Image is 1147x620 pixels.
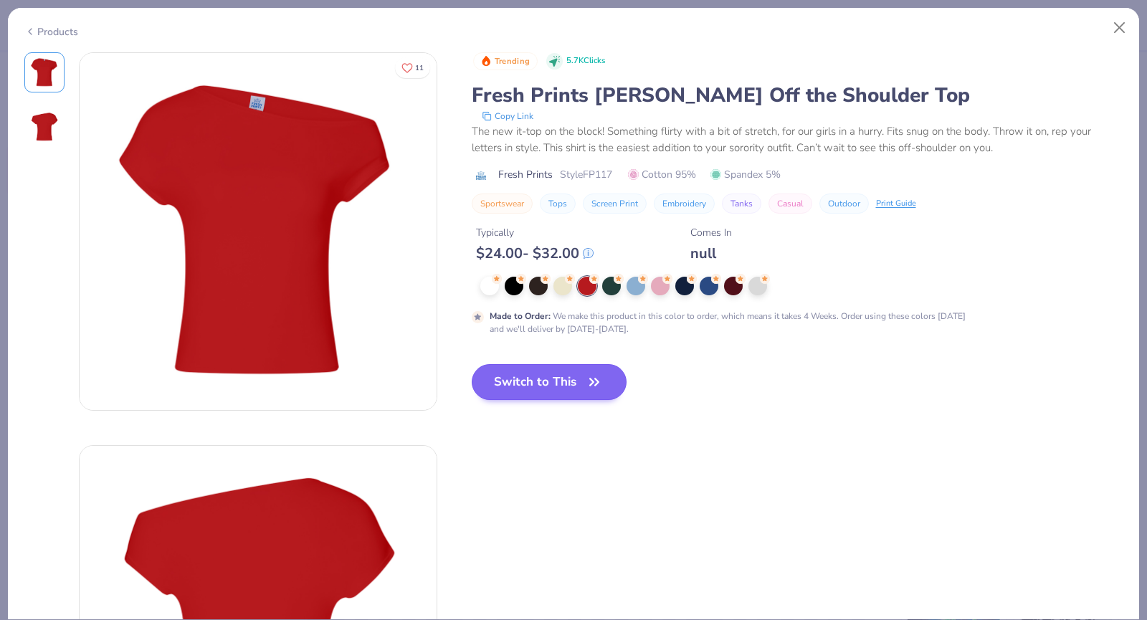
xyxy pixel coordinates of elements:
[472,364,627,400] button: Switch to This
[819,194,869,214] button: Outdoor
[495,57,530,65] span: Trending
[690,244,732,262] div: null
[722,194,761,214] button: Tanks
[472,170,491,181] img: brand logo
[476,225,594,240] div: Typically
[477,109,538,123] button: copy to clipboard
[24,24,78,39] div: Products
[768,194,812,214] button: Casual
[560,167,612,182] span: Style FP117
[690,225,732,240] div: Comes In
[473,52,538,71] button: Badge Button
[498,167,553,182] span: Fresh Prints
[472,194,533,214] button: Sportswear
[566,55,605,67] span: 5.7K Clicks
[876,198,916,210] div: Print Guide
[27,110,62,144] img: Back
[490,310,976,335] div: We make this product in this color to order, which means it takes 4 Weeks. Order using these colo...
[472,82,1123,109] div: Fresh Prints [PERSON_NAME] Off the Shoulder Top
[80,53,437,410] img: Front
[480,55,492,67] img: Trending sort
[476,244,594,262] div: $ 24.00 - $ 32.00
[1106,14,1133,42] button: Close
[628,167,696,182] span: Cotton 95%
[583,194,647,214] button: Screen Print
[27,55,62,90] img: Front
[490,310,551,322] strong: Made to Order :
[540,194,576,214] button: Tops
[395,57,430,78] button: Like
[710,167,781,182] span: Spandex 5%
[472,123,1123,156] div: The new it-top on the block! Something flirty with a bit of stretch, for our girls in a hurry. Fi...
[654,194,715,214] button: Embroidery
[415,65,424,72] span: 11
